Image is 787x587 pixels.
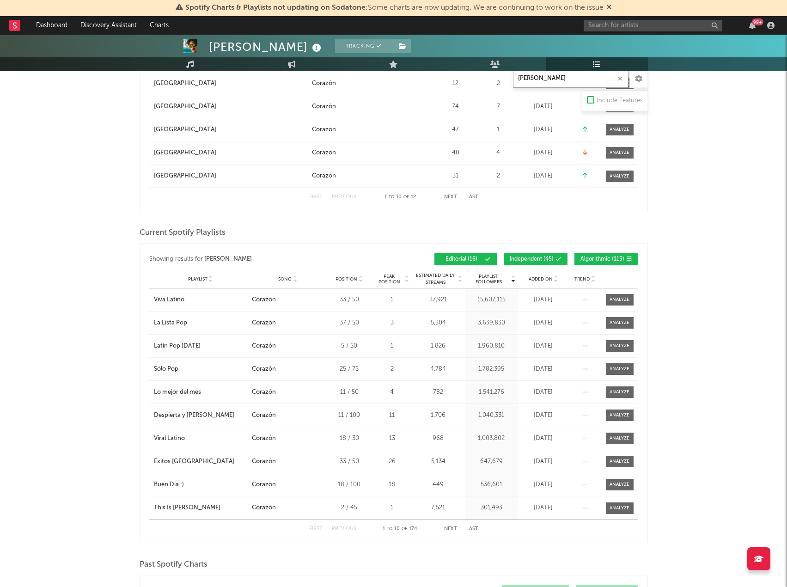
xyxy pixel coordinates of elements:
[520,365,567,374] div: [DATE]
[154,434,247,443] a: Viral Latino
[252,503,276,513] div: Corazón
[329,342,370,351] div: 5 / 50
[312,79,430,88] a: Corazón
[252,295,276,305] div: Corazón
[252,457,276,466] div: Corazón
[414,434,463,443] div: 968
[149,253,394,265] div: Showing results for
[375,503,409,513] div: 1
[329,503,370,513] div: 2 / 45
[414,457,463,466] div: 5,134
[435,79,476,88] div: 12
[312,79,336,88] div: Corazón
[154,148,216,158] div: [GEOGRAPHIC_DATA]
[467,411,516,420] div: 1,040,331
[414,318,463,328] div: 5,304
[154,365,178,374] div: Sólo Pop
[481,171,516,181] div: 2
[154,79,216,88] div: [GEOGRAPHIC_DATA]
[467,457,516,466] div: 647,679
[154,503,220,513] div: This Is [PERSON_NAME]
[154,388,201,397] div: Lo mejor del mes
[414,411,463,420] div: 1,706
[185,4,366,12] span: Spotify Charts & Playlists not updating on Sodatone
[154,102,307,111] a: [GEOGRAPHIC_DATA]
[154,457,247,466] a: Éxitos [GEOGRAPHIC_DATA]
[520,457,567,466] div: [DATE]
[467,480,516,489] div: 536,601
[481,148,516,158] div: 4
[154,480,184,489] div: Buen Día :)
[584,20,722,31] input: Search for artists
[375,274,404,285] span: Peak Position
[414,503,463,513] div: 7,521
[520,125,567,135] div: [DATE]
[375,457,409,466] div: 26
[332,195,356,200] button: Previous
[154,295,247,305] a: Viva Latino
[375,434,409,443] div: 13
[520,171,567,181] div: [DATE]
[520,388,567,397] div: [DATE]
[329,457,370,466] div: 33 / 50
[185,4,604,12] span: : Some charts are now updating. We are continuing to work on the issue
[154,125,216,135] div: [GEOGRAPHIC_DATA]
[435,102,476,111] div: 74
[513,69,628,88] input: Search Playlists/Charts
[467,318,516,328] div: 3,639,830
[329,411,370,420] div: 11 / 100
[30,16,74,35] a: Dashboard
[154,125,307,135] a: [GEOGRAPHIC_DATA]
[329,388,370,397] div: 11 / 50
[154,434,185,443] div: Viral Latino
[252,388,276,397] div: Corazón
[252,342,276,351] div: Corazón
[312,171,336,181] div: Corazón
[414,272,457,286] span: Estimated Daily Streams
[414,480,463,489] div: 449
[312,102,430,111] a: Corazón
[375,480,409,489] div: 18
[375,388,409,397] div: 4
[375,524,426,535] div: 1 10 174
[481,79,516,88] div: 2
[466,195,478,200] button: Last
[444,526,457,532] button: Next
[252,318,276,328] div: Corazón
[375,295,409,305] div: 1
[154,342,247,351] a: Latin Pop [DATE]
[402,527,407,531] span: of
[252,480,276,489] div: Corazón
[481,102,516,111] div: 7
[154,79,307,88] a: [GEOGRAPHIC_DATA]
[154,318,247,328] a: La Lista Pop
[74,16,143,35] a: Discovery Assistant
[467,365,516,374] div: 1,782,395
[278,276,292,282] span: Song
[574,253,638,265] button: Algorithmic(113)
[252,365,276,374] div: Corazón
[403,195,409,199] span: of
[154,102,216,111] div: [GEOGRAPHIC_DATA]
[467,503,516,513] div: 301,493
[375,342,409,351] div: 1
[209,39,323,55] div: [PERSON_NAME]
[154,411,247,420] a: Despierta y [PERSON_NAME]
[520,295,567,305] div: [DATE]
[504,253,567,265] button: Independent(45)
[520,318,567,328] div: [DATE]
[140,227,226,238] span: Current Spotify Playlists
[154,171,307,181] a: [GEOGRAPHIC_DATA]
[188,276,207,282] span: Playlist
[312,148,430,158] a: Corazón
[329,480,370,489] div: 18 / 100
[467,295,516,305] div: 15,607,115
[435,148,476,158] div: 40
[749,22,756,29] button: 99+
[434,253,497,265] button: Editorial(16)
[467,434,516,443] div: 1,003,802
[312,148,336,158] div: Corazón
[154,148,307,158] a: [GEOGRAPHIC_DATA]
[435,125,476,135] div: 47
[312,171,430,181] a: Corazón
